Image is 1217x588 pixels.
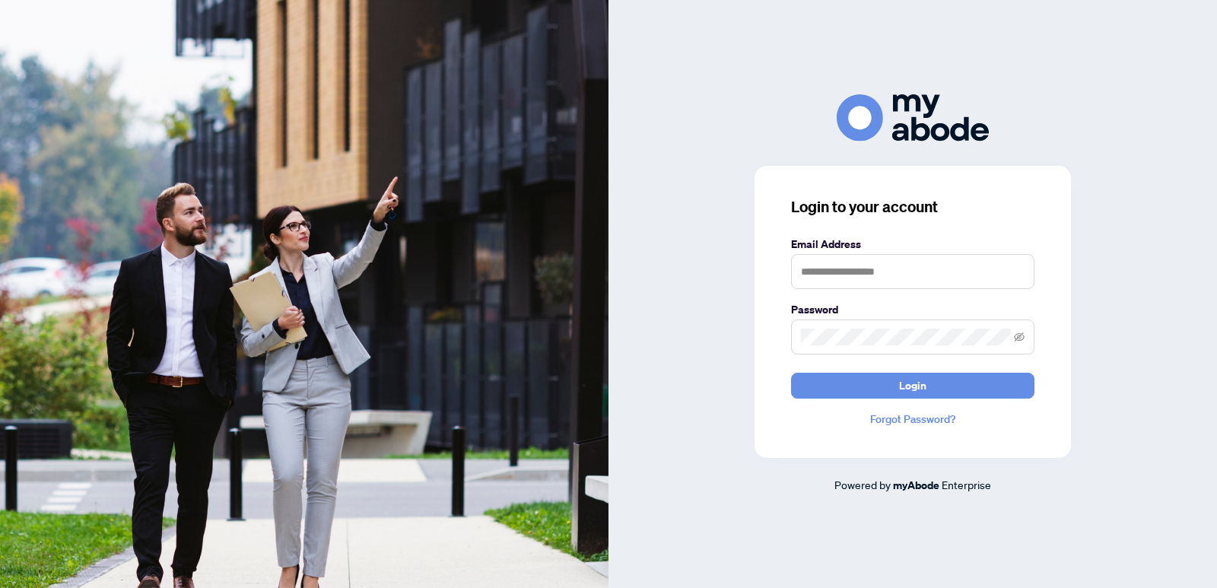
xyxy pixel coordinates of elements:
span: Powered by [834,478,891,491]
h3: Login to your account [791,196,1034,218]
span: Login [899,373,926,398]
a: myAbode [893,477,939,494]
span: Enterprise [942,478,991,491]
img: ma-logo [837,94,989,141]
button: Login [791,373,1034,399]
label: Password [791,301,1034,318]
label: Email Address [791,236,1034,253]
a: Forgot Password? [791,411,1034,427]
span: eye-invisible [1014,332,1025,342]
